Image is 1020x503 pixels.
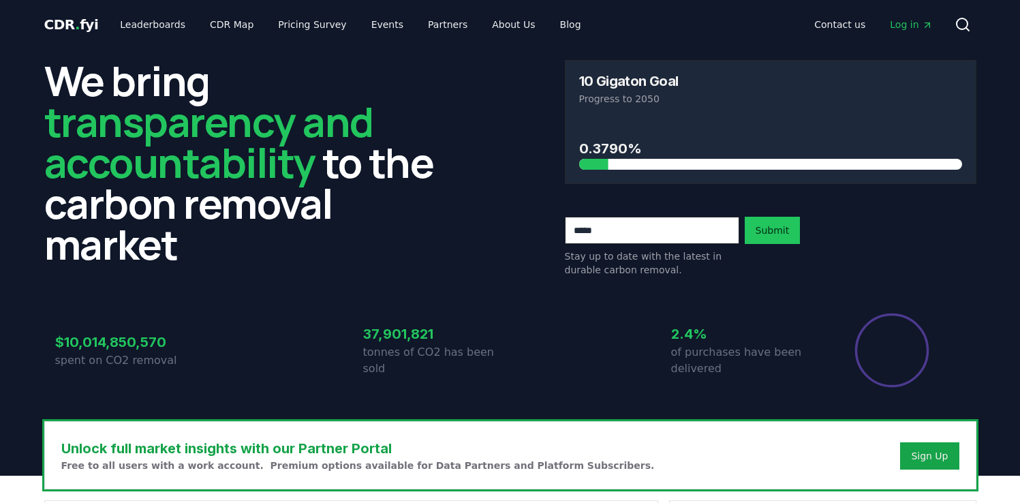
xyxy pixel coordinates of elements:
[879,12,943,37] a: Log in
[44,16,99,33] span: CDR fyi
[61,459,655,472] p: Free to all users with a work account. Premium options available for Data Partners and Platform S...
[109,12,591,37] nav: Main
[44,93,373,190] span: transparency and accountability
[579,138,962,159] h3: 0.3790%
[44,15,99,34] a: CDR.fyi
[363,344,510,377] p: tonnes of CO2 has been sold
[61,438,655,459] h3: Unlock full market insights with our Partner Portal
[911,449,948,463] a: Sign Up
[75,16,80,33] span: .
[803,12,876,37] a: Contact us
[55,352,202,369] p: spent on CO2 removal
[549,12,592,37] a: Blog
[671,324,818,344] h3: 2.4%
[745,217,801,244] button: Submit
[267,12,357,37] a: Pricing Survey
[803,12,943,37] nav: Main
[417,12,478,37] a: Partners
[890,18,932,31] span: Log in
[565,249,739,277] p: Stay up to date with the latest in durable carbon removal.
[44,60,456,264] h2: We bring to the carbon removal market
[109,12,196,37] a: Leaderboards
[579,74,679,88] h3: 10 Gigaton Goal
[579,92,962,106] p: Progress to 2050
[481,12,546,37] a: About Us
[55,332,202,352] h3: $10,014,850,570
[360,12,414,37] a: Events
[854,312,930,388] div: Percentage of sales delivered
[199,12,264,37] a: CDR Map
[363,324,510,344] h3: 37,901,821
[900,442,959,470] button: Sign Up
[671,344,818,377] p: of purchases have been delivered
